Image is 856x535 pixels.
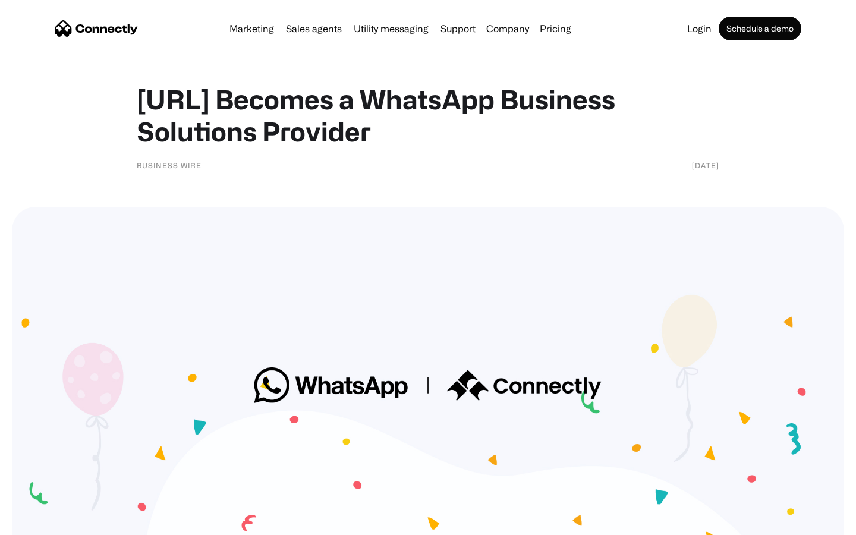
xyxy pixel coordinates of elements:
a: Marketing [225,24,279,33]
ul: Language list [24,514,71,531]
a: Support [436,24,480,33]
a: Schedule a demo [719,17,801,40]
aside: Language selected: English [12,514,71,531]
div: [DATE] [692,159,719,171]
a: Sales agents [281,24,347,33]
div: Company [486,20,529,37]
a: Utility messaging [349,24,433,33]
div: Business Wire [137,159,202,171]
h1: [URL] Becomes a WhatsApp Business Solutions Provider [137,83,719,147]
a: Pricing [535,24,576,33]
a: Login [682,24,716,33]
